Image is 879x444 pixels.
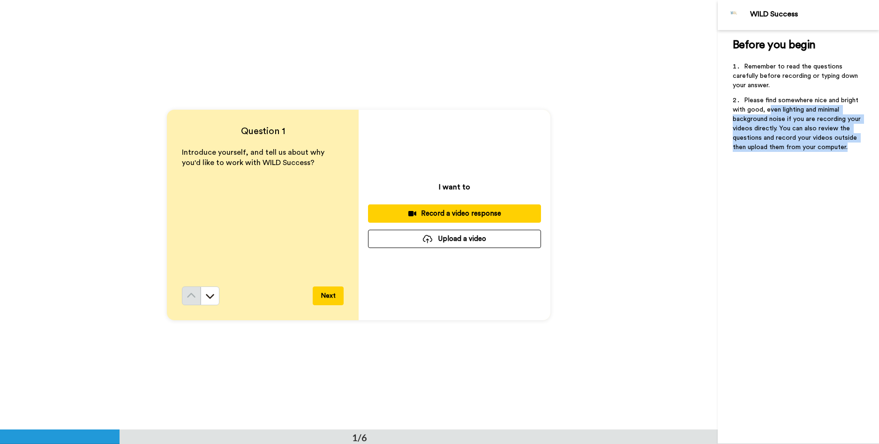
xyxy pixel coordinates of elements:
[723,4,745,26] img: Profile Image
[313,286,344,305] button: Next
[337,431,382,444] div: 1/6
[182,149,326,167] span: Introduce yourself, and tell us about why you'd like to work with WILD Success?
[182,125,344,138] h4: Question 1
[750,10,879,19] div: WILD Success
[439,181,470,193] p: I want to
[733,39,816,51] span: Before you begin
[368,230,541,248] button: Upload a video
[376,209,533,218] div: Record a video response
[733,97,863,151] span: Please find somewhere nice and bright with good, even lighting and minimal background noise if yo...
[368,204,541,223] button: Record a video response
[733,63,860,89] span: Remember to read the questions carefully before recording or typing down your answer.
